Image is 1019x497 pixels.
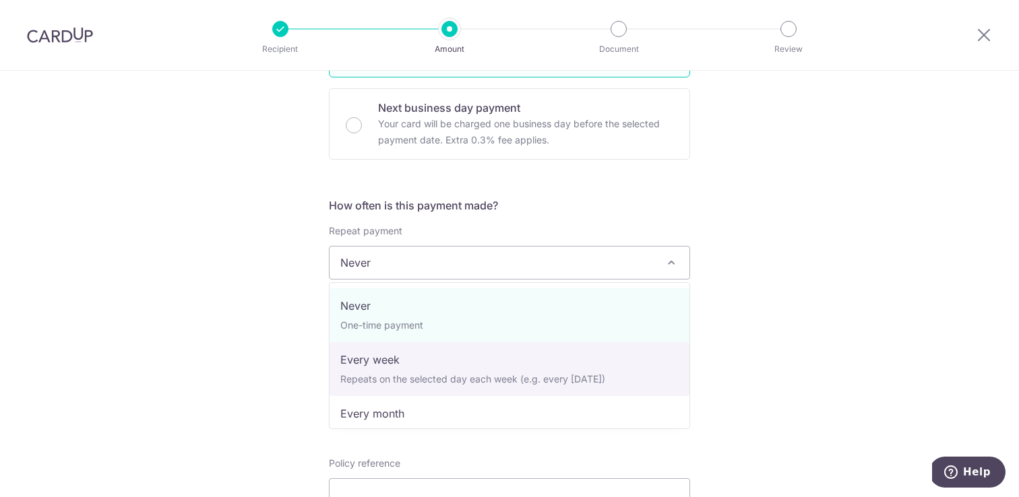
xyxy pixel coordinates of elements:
p: Every week [340,352,679,368]
p: Next business day payment [378,100,673,116]
img: CardUp [27,27,93,43]
p: Document [569,42,669,56]
p: Every month [340,405,679,422]
p: Never [340,298,679,314]
p: Review [739,42,838,56]
p: Amount [400,42,499,56]
p: Recipient [230,42,330,56]
h5: How often is this payment made? [329,197,690,213]
label: Policy reference [329,457,400,470]
label: Repeat payment [329,224,402,238]
p: Your card will be charged one business day before the selected payment date. Extra 0.3% fee applies. [378,116,673,148]
span: Never [330,246,689,279]
small: One-time payment [340,319,423,331]
small: Repeats on the selected day each week (e.g. every [DATE]) [340,373,605,385]
iframe: Opens a widget where you can find more information [932,457,1006,490]
span: Never [329,246,690,279]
